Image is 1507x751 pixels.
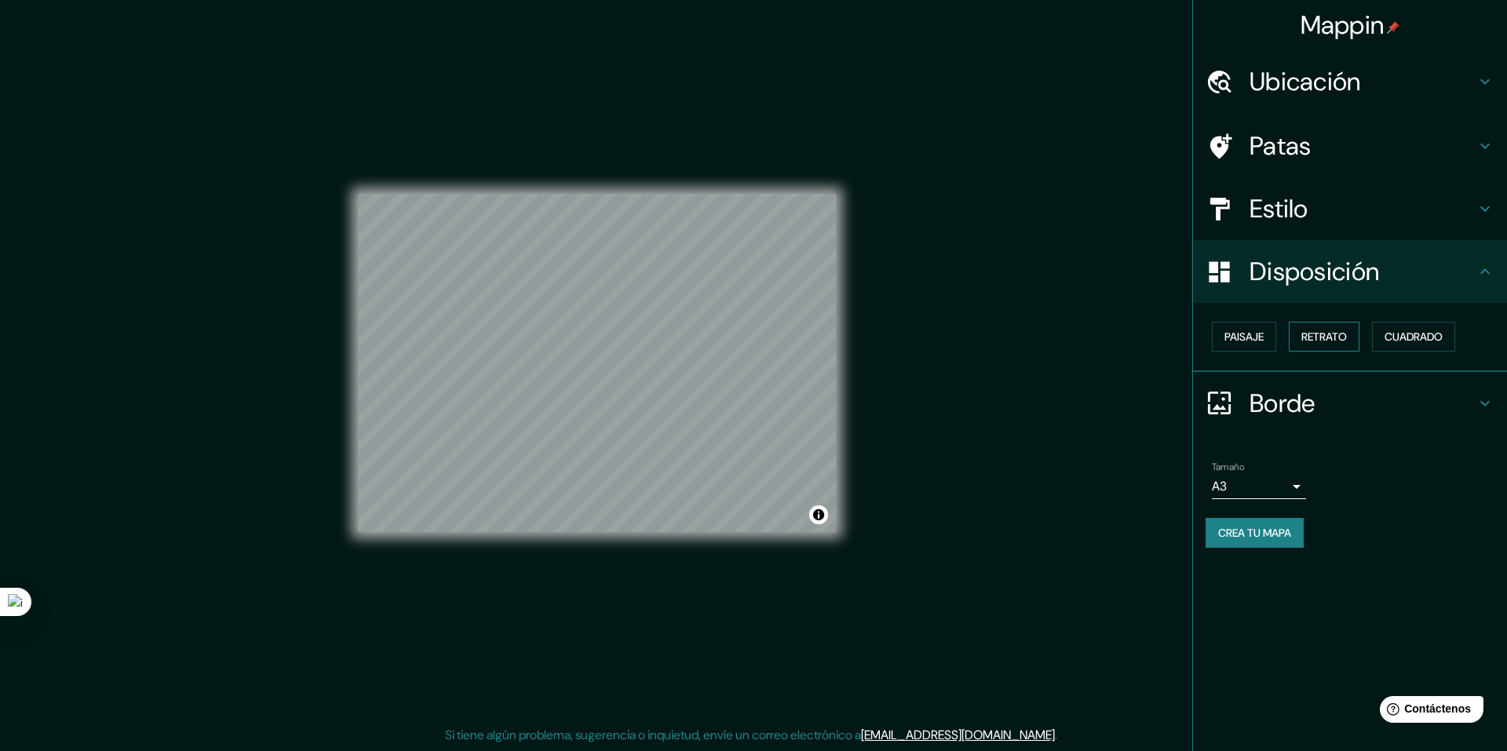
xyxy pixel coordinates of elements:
font: Mappin [1301,9,1385,42]
div: Borde [1193,372,1507,435]
div: Estilo [1193,177,1507,240]
button: Cuadrado [1372,322,1455,352]
button: Retrato [1289,322,1359,352]
button: Activar o desactivar atribución [809,505,828,524]
img: pin-icon.png [1387,21,1399,34]
font: Si tiene algún problema, sugerencia o inquietud, envíe un correo electrónico a [445,727,861,743]
div: Disposición [1193,240,1507,303]
font: A3 [1212,478,1227,494]
font: Disposición [1250,255,1379,288]
font: Patas [1250,129,1312,162]
font: Cuadrado [1385,330,1443,344]
button: Crea tu mapa [1206,518,1304,548]
font: Crea tu mapa [1218,526,1291,540]
button: Paisaje [1212,322,1276,352]
a: [EMAIL_ADDRESS][DOMAIN_NAME] [861,727,1055,743]
div: Patas [1193,115,1507,177]
font: Retrato [1301,330,1347,344]
font: Tamaño [1212,461,1244,473]
font: . [1060,726,1063,743]
font: Paisaje [1224,330,1264,344]
font: Borde [1250,387,1315,420]
font: . [1057,726,1060,743]
font: Estilo [1250,192,1308,225]
canvas: Mapa [358,194,836,532]
font: . [1055,727,1057,743]
div: Ubicación [1193,50,1507,113]
div: A3 [1212,474,1306,499]
font: Ubicación [1250,65,1361,98]
iframe: Lanzador de widgets de ayuda [1367,690,1490,734]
